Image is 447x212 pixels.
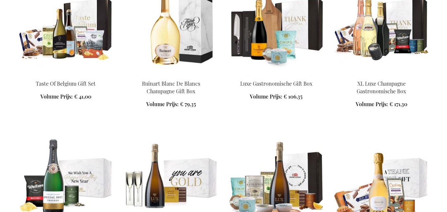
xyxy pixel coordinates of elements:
span: Volume Prijs: [40,93,73,100]
a: Luxury Culinary Gift Box [229,72,324,78]
span: € 171,30 [389,101,407,107]
span: € 41,00 [74,93,91,100]
span: Volume Prijs: [356,101,388,107]
a: Luxe Gastronomische Gift Box [240,80,312,87]
a: Volume Prijs: € 41,00 [40,93,91,101]
span: Volume Prijs: [250,93,282,100]
span: € 106,35 [284,93,302,100]
a: Volume Prijs: € 171,30 [356,101,407,108]
a: Taste Of Belgium Gift Set [19,72,113,78]
a: Volume Prijs: € 106,35 [250,93,302,101]
a: XL Luxe Champagne Gastronomische Box [357,80,406,95]
a: Taste Of Belgium Gift Set [36,80,96,87]
a: XL Luxury Champagne Gourmet Box [334,72,429,78]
